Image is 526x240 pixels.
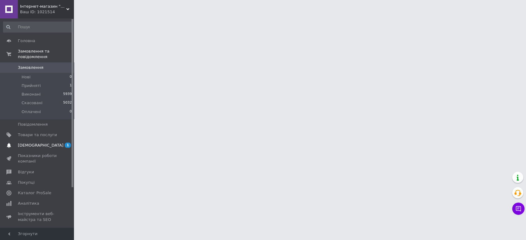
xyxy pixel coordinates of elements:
span: 0 [70,74,72,80]
span: 0 [70,109,72,115]
div: Ваш ID: 1021514 [20,9,74,15]
span: Замовлення та повідомлення [18,49,74,60]
span: Показники роботи компанії [18,153,57,164]
span: Інтернет-магазин "Бандеролі", товари для дому, товари для відпочинку, подарунки, сувеніри [20,4,66,9]
span: Виконані [22,92,41,97]
span: 5939 [63,92,72,97]
input: Пошук [3,22,72,33]
span: Головна [18,38,35,44]
span: Скасовані [22,100,43,106]
span: Покупці [18,180,35,185]
button: Чат з покупцем [512,203,524,215]
span: Прийняті [22,83,41,89]
span: Товари та послуги [18,132,57,138]
span: Замовлення [18,65,43,70]
span: 1 [70,83,72,89]
span: Нові [22,74,31,80]
span: Повідомлення [18,122,48,127]
span: [DEMOGRAPHIC_DATA] [18,143,63,148]
span: 5032 [63,100,72,106]
span: Відгуки [18,169,34,175]
span: Аналітика [18,201,39,206]
span: Каталог ProSale [18,190,51,196]
span: Оплачені [22,109,41,115]
span: Інструменти веб-майстра та SEO [18,211,57,222]
span: 1 [65,143,71,148]
span: Управління сайтом [18,227,57,238]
